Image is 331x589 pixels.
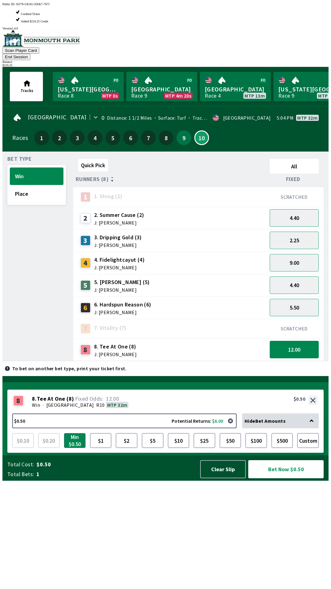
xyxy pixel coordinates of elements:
[102,93,118,98] span: MTP 0s
[253,465,318,473] span: Bet Now $0.50
[94,343,137,351] span: 8. Tee At One (8)
[123,130,138,145] button: 6
[2,2,329,6] div: Public ID:
[270,341,319,358] button: 12.00
[94,192,123,200] span: 1. Shrug (1)
[21,88,33,93] span: Tracks
[7,471,34,478] span: Total Bets:
[2,54,30,60] button: End Session
[186,115,240,121] span: Track Condition: Firm
[70,130,85,145] button: 3
[81,345,90,355] div: 8
[81,236,90,245] div: 3
[76,177,108,182] span: Runners (8)
[177,130,191,145] button: 9
[270,276,319,294] button: 4.40
[94,233,142,241] span: 3. Dripping Gold (3)
[196,136,207,139] span: 10
[278,93,294,98] div: Race 9
[13,396,23,406] div: 8
[221,435,240,446] span: $50
[81,303,90,313] div: 6
[290,259,299,266] span: 9.00
[54,136,65,140] span: 2
[223,115,271,120] div: [GEOGRAPHIC_DATA]
[15,173,58,180] span: Win
[299,435,317,446] span: Custom
[200,460,246,478] button: Clear Slip
[116,433,137,448] button: $2
[168,433,189,448] button: $10
[297,433,319,448] button: Custom
[81,213,90,223] div: 2
[270,254,319,271] button: 9.00
[178,136,190,140] span: 9
[270,194,319,200] div: SCRATCHED
[12,414,237,428] button: $0.50Potential Returns: $6.00
[101,115,105,120] div: 0
[2,64,329,67] div: $ 216.25
[92,435,110,446] span: $1
[34,130,49,145] button: 1
[66,435,84,446] span: Min $0.50
[267,176,321,182] div: Fixed
[152,115,186,121] span: Surface: Turf
[94,256,145,264] span: 4. Fidelightcayut (4)
[290,282,299,289] span: 4.40
[58,85,119,93] span: [US_STATE][GEOGRAPHIC_DATA]
[94,243,142,248] span: J: [PERSON_NAME]
[94,301,151,309] span: 6. Hardspun Reason (6)
[10,167,63,185] button: Win
[7,156,32,161] span: Bet Type
[194,433,215,448] button: $25
[28,115,87,120] span: [GEOGRAPHIC_DATA]
[76,176,267,182] div: Runners (8)
[288,346,300,353] span: 12.00
[206,466,240,473] span: Clear Slip
[159,130,173,145] button: 8
[117,435,136,446] span: $2
[15,190,58,197] span: Place
[143,136,154,140] span: 7
[58,93,74,98] div: Race 8
[126,72,197,101] a: [GEOGRAPHIC_DATA]Race 9MTP 4m 20s
[12,366,127,371] p: To bet on another bet type, print your ticket first.
[53,72,124,101] a: [US_STATE][GEOGRAPHIC_DATA]Race 8MTP 0s
[270,325,319,332] div: SCRATCHED
[94,324,127,332] span: 7. Vitality (7)
[290,214,299,221] span: 4.40
[94,287,150,292] span: J: [PERSON_NAME]
[107,136,119,140] span: 5
[81,258,90,268] div: 4
[94,278,150,286] span: 5. [PERSON_NAME] (5)
[248,460,324,478] button: Bet Now $0.50
[37,396,65,402] span: Tee At One
[165,93,191,98] span: MTP 4m 20s
[94,211,144,219] span: 2. Summer Cause (2)
[81,162,105,169] span: Quick Pick
[67,396,74,402] span: ( 8 )
[32,402,40,408] span: Win
[81,324,90,333] div: 7
[36,471,194,478] span: 1
[90,433,112,448] button: $1
[32,396,37,402] span: 8 .
[169,435,188,446] span: $10
[88,130,102,145] button: 4
[2,47,39,54] button: Scan Player Card
[270,159,319,174] button: All
[247,435,265,446] span: $100
[277,115,294,120] span: 5:04 PM
[78,159,108,171] button: Quick Pick
[96,402,105,408] span: R10
[94,310,151,315] span: J: [PERSON_NAME]
[272,163,316,170] span: All
[71,136,83,140] span: 3
[205,85,266,93] span: [GEOGRAPHIC_DATA]
[46,402,94,408] span: [GEOGRAPHIC_DATA]
[7,461,34,468] span: Total Cost:
[107,115,152,121] span: Distance: 1 1/2 Miles
[290,304,299,311] span: 5.50
[273,435,291,446] span: $500
[43,402,44,408] span: ·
